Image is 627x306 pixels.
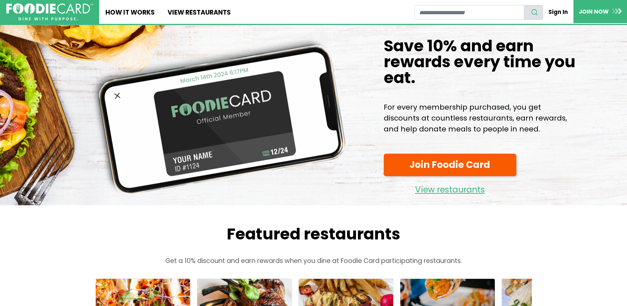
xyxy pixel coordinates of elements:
input: restaurant search [414,5,524,20]
a: View restaurants [384,179,517,196]
a: Sign In [543,5,573,19]
h2: Featured restaurants [82,225,545,244]
h1: Save 10% and earn rewards every time you eat. [384,38,578,86]
p: For every membership purchased, you get discounts at countless restaurants, earn rewards, and hel... [384,102,578,134]
a: Join Foodie Card [384,154,517,177]
button: search [524,5,543,20]
p: Get a 10% discount and earn rewards when you dine at Foodie Card participating restaurants. [82,256,545,266]
img: FoodieCard; Eat, Drink, Save, Donate [6,3,93,21]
